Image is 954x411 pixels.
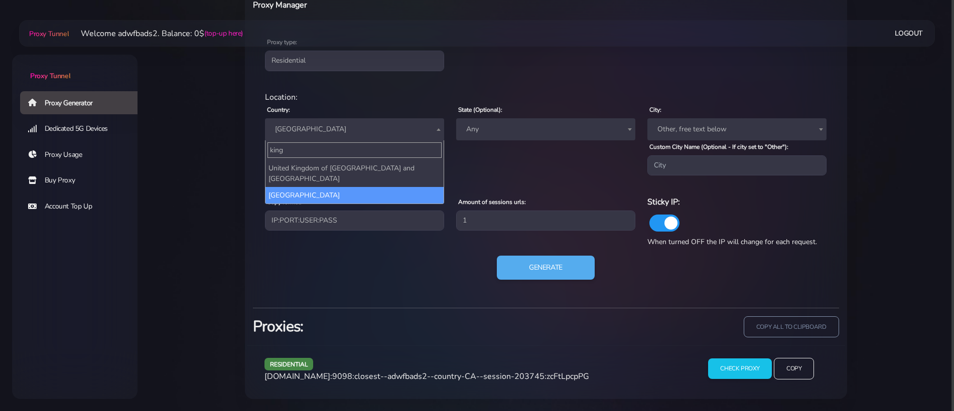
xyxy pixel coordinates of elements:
[204,28,243,39] a: (top-up here)
[271,122,438,136] span: Canada
[20,169,146,192] a: Buy Proxy
[649,142,788,151] label: Custom City Name (Optional - If city set to "Other"):
[905,362,941,398] iframe: Webchat Widget
[647,195,827,209] h6: Sticky IP:
[267,105,290,114] label: Country:
[20,117,146,140] a: Dedicated 5G Devices
[29,29,69,39] span: Proxy Tunnel
[647,118,827,140] span: Other, free text below
[774,358,814,379] input: Copy
[462,122,629,136] span: Any
[253,316,540,337] h3: Proxies:
[259,91,833,103] div: Location:
[708,358,772,379] input: Check Proxy
[647,237,817,247] span: When turned OFF the IP will change for each request.
[30,71,70,81] span: Proxy Tunnel
[497,256,595,280] button: Generate
[69,28,243,40] li: Welcome adwfbads2. Balance: 0$
[895,24,923,43] a: Logout
[20,195,146,218] a: Account Top Up
[259,183,833,195] div: Proxy Settings:
[649,105,661,114] label: City:
[27,26,69,42] a: Proxy Tunnel
[647,155,827,175] input: City
[653,122,821,136] span: Other, free text below
[20,143,146,166] a: Proxy Usage
[20,91,146,114] a: Proxy Generator
[265,187,444,203] li: [GEOGRAPHIC_DATA]
[458,105,502,114] label: State (Optional):
[265,118,444,140] span: Canada
[458,197,526,207] label: Amount of sessions urls:
[264,358,314,370] span: residential
[744,316,839,338] input: copy all to clipboard
[456,118,635,140] span: Any
[265,160,444,187] li: United Kingdom of [GEOGRAPHIC_DATA] and [GEOGRAPHIC_DATA]
[12,55,138,81] a: Proxy Tunnel
[267,142,442,158] input: Search
[264,371,589,382] span: [DOMAIN_NAME]:9098:closest--adwfbads2--country-CA--session-203745:zcFtLpcpPG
